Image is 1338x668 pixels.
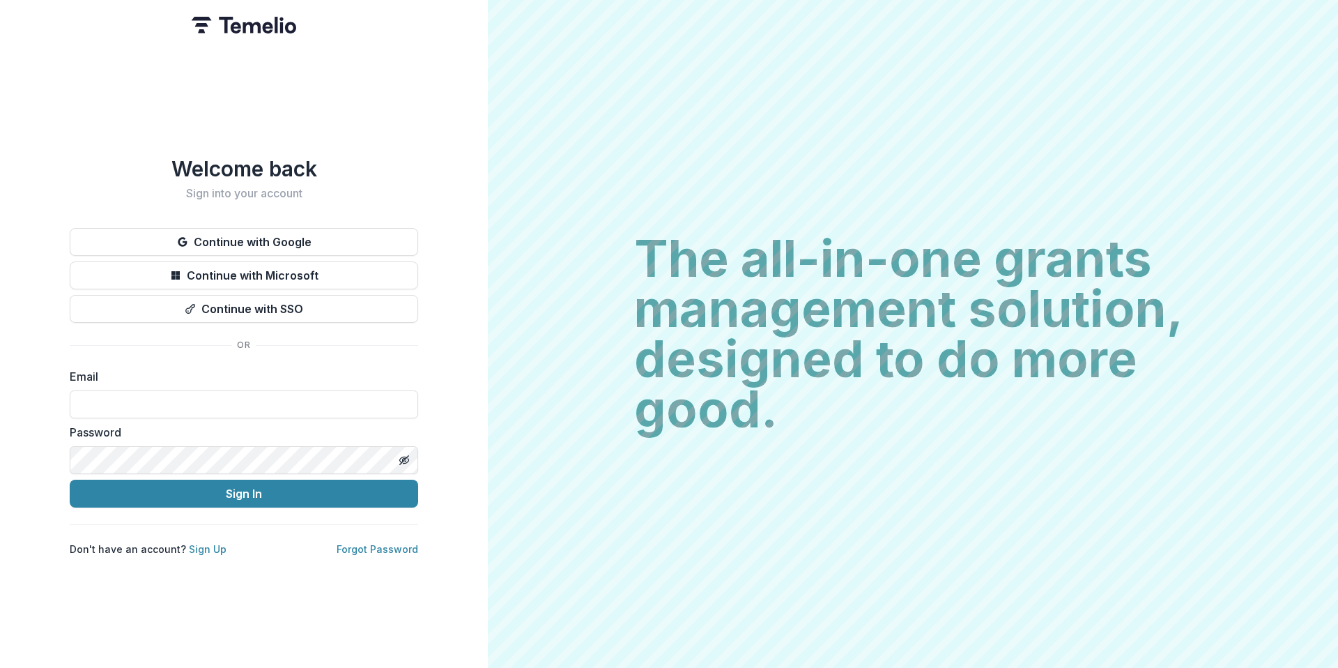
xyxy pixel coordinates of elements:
h2: Sign into your account [70,187,418,200]
img: Temelio [192,17,296,33]
a: Forgot Password [337,543,418,555]
label: Email [70,368,410,385]
button: Continue with SSO [70,295,418,323]
button: Toggle password visibility [393,449,415,471]
h1: Welcome back [70,156,418,181]
p: Don't have an account? [70,542,226,556]
button: Sign In [70,480,418,508]
label: Password [70,424,410,441]
button: Continue with Google [70,228,418,256]
a: Sign Up [189,543,226,555]
button: Continue with Microsoft [70,261,418,289]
